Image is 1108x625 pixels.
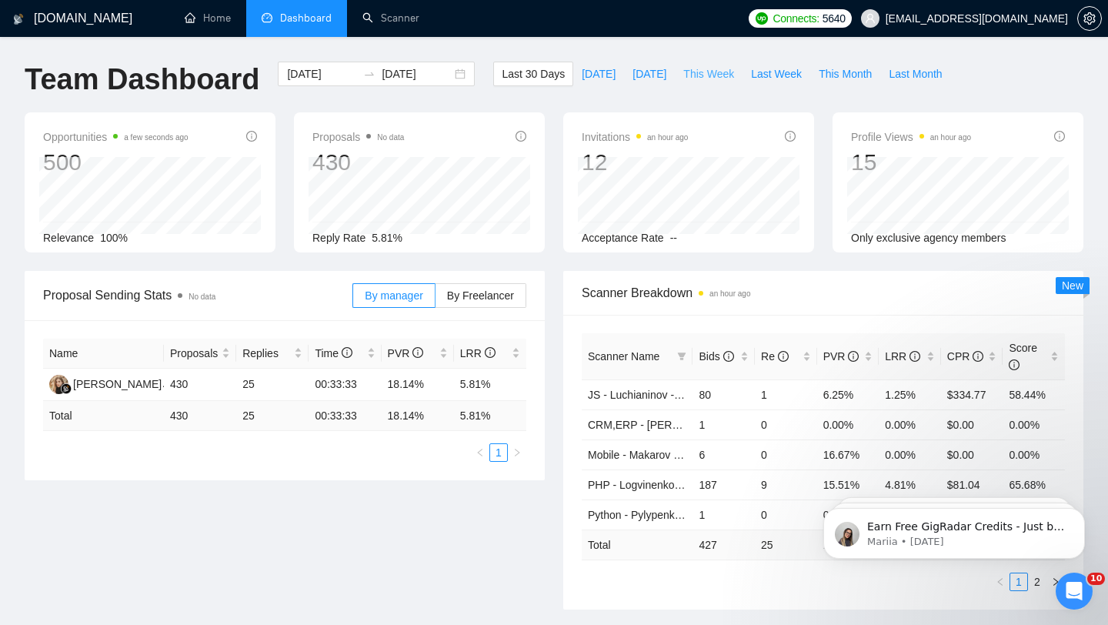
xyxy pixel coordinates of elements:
[1009,359,1020,370] span: info-circle
[647,133,688,142] time: an hour ago
[817,409,879,440] td: 0.00%
[773,10,819,27] span: Connects:
[342,347,352,358] span: info-circle
[692,530,755,560] td: 427
[756,12,768,25] img: upwork-logo.png
[388,347,424,359] span: PVR
[699,350,733,363] span: Bids
[382,65,452,82] input: End date
[692,379,755,409] td: 80
[372,232,402,244] span: 5.81%
[43,401,164,431] td: Total
[49,377,162,389] a: KY[PERSON_NAME]
[778,351,789,362] span: info-circle
[489,443,508,462] li: 1
[1003,409,1065,440] td: 0.00%
[312,128,404,146] span: Proposals
[573,62,624,86] button: [DATE]
[670,232,677,244] span: --
[280,12,332,25] span: Dashboard
[43,148,189,177] div: 500
[471,443,489,462] li: Previous Page
[632,65,666,82] span: [DATE]
[991,573,1010,591] li: Previous Page
[851,128,971,146] span: Profile Views
[941,470,1003,500] td: $81.04
[582,283,1065,302] span: Scanner Breakdown
[1078,12,1101,25] span: setting
[493,62,573,86] button: Last 30 Days
[930,133,971,142] time: an hour ago
[941,409,1003,440] td: $0.00
[817,440,879,470] td: 16.67%
[164,401,236,431] td: 430
[588,350,659,363] span: Scanner Name
[43,128,189,146] span: Opportunities
[973,351,983,362] span: info-circle
[692,409,755,440] td: 1
[819,65,872,82] span: This Month
[124,133,188,142] time: a few seconds ago
[1003,440,1065,470] td: 0.00%
[879,409,941,440] td: 0.00%
[1056,573,1093,610] iframe: Intercom live chat
[1077,6,1102,31] button: setting
[412,347,423,358] span: info-circle
[800,476,1108,583] iframe: Intercom notifications message
[454,401,526,431] td: 5.81 %
[848,351,859,362] span: info-circle
[755,409,817,440] td: 0
[236,339,309,369] th: Replies
[508,443,526,462] button: right
[879,440,941,470] td: 0.00%
[582,232,664,244] span: Acceptance Rate
[885,350,920,363] span: LRR
[362,12,419,25] a: searchScanner
[582,65,616,82] span: [DATE]
[100,232,128,244] span: 100%
[170,345,219,362] span: Proposals
[185,12,231,25] a: homeHome
[508,443,526,462] li: Next Page
[743,62,810,86] button: Last Week
[588,419,779,431] a: CRM,ERP - [PERSON_NAME] - Project
[879,379,941,409] td: 1.25%
[43,232,94,244] span: Relevance
[683,65,734,82] span: This Week
[624,62,675,86] button: [DATE]
[677,352,686,361] span: filter
[312,232,365,244] span: Reply Rate
[471,443,489,462] button: left
[709,289,750,298] time: an hour ago
[588,449,713,461] a: Mobile - Makarov - Project
[588,509,724,521] a: Python - Pylypenko - Project
[447,289,514,302] span: By Freelancer
[309,369,381,401] td: 00:33:33
[246,131,257,142] span: info-circle
[674,345,689,368] span: filter
[164,339,236,369] th: Proposals
[751,65,802,82] span: Last Week
[61,383,72,394] img: gigradar-bm.png
[236,369,309,401] td: 25
[755,470,817,500] td: 9
[512,448,522,457] span: right
[1009,342,1037,371] span: Score
[485,347,496,358] span: info-circle
[755,440,817,470] td: 0
[851,232,1006,244] span: Only exclusive agency members
[1087,573,1105,585] span: 10
[476,448,485,457] span: left
[588,389,711,401] a: JS - Luchianinov - Project
[164,369,236,401] td: 430
[1062,279,1083,292] span: New
[755,379,817,409] td: 1
[582,128,688,146] span: Invitations
[755,500,817,530] td: 0
[823,350,859,363] span: PVR
[889,65,942,82] span: Last Month
[315,347,352,359] span: Time
[502,65,565,82] span: Last 30 Days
